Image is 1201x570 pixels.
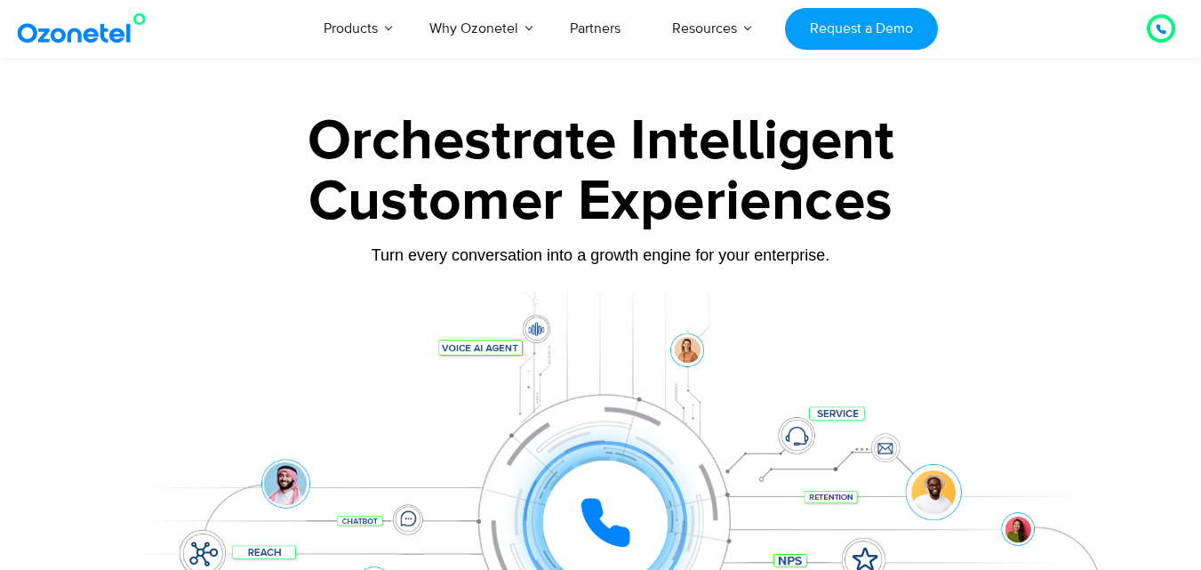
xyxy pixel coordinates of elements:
[45,113,1157,170] div: Orchestrate Intelligent
[785,8,937,50] a: Request a Demo
[45,245,1157,265] div: Turn every conversation into a growth engine for your enterprise.
[45,159,1157,245] div: Customer Experiences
